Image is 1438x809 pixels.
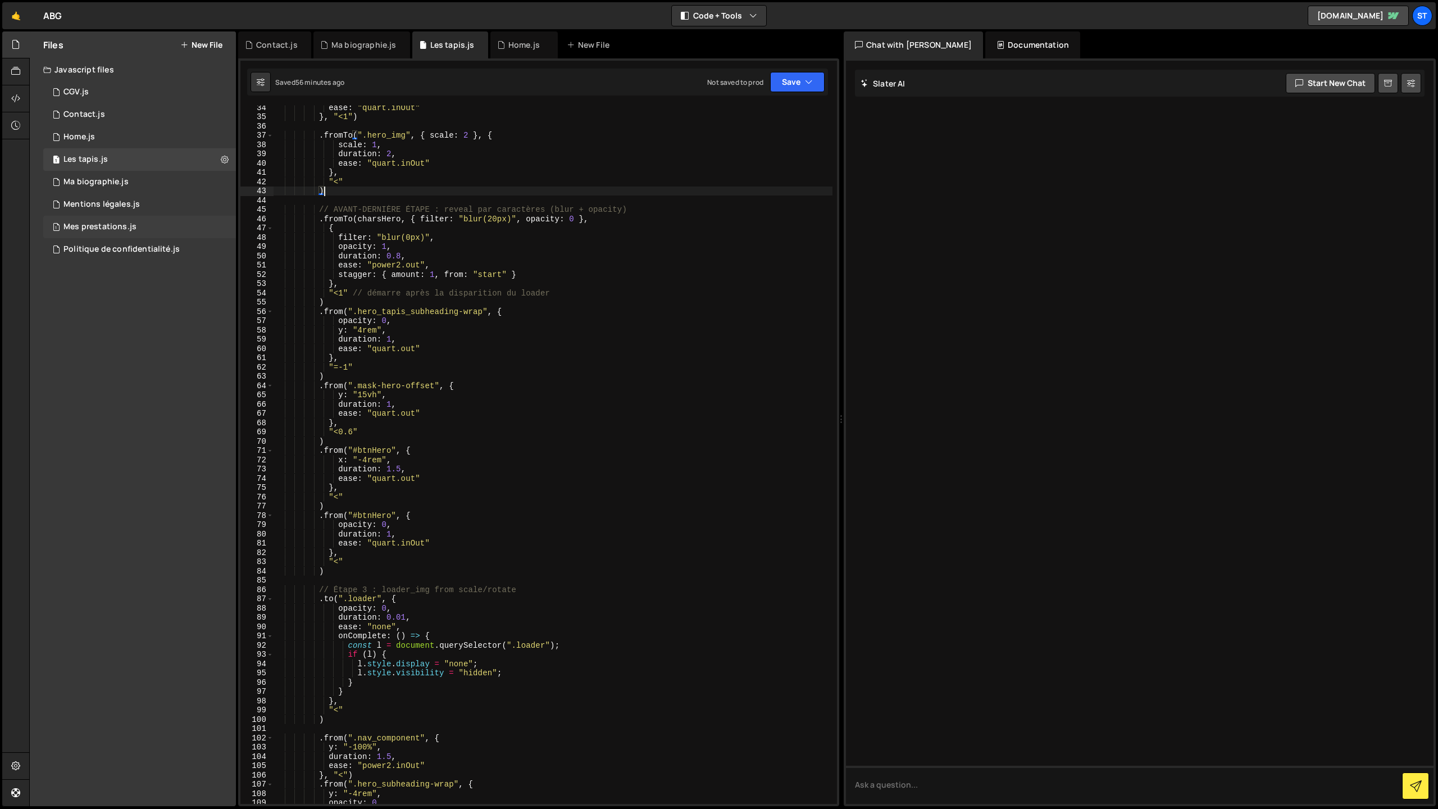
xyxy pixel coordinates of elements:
[240,650,274,660] div: 93
[240,307,274,317] div: 56
[240,215,274,224] div: 46
[63,199,140,210] div: Mentions légales.js
[240,780,274,789] div: 107
[240,400,274,410] div: 66
[240,140,274,150] div: 38
[240,122,274,131] div: 36
[240,724,274,734] div: 101
[240,159,274,169] div: 40
[240,298,274,307] div: 55
[240,715,274,725] div: 100
[63,177,129,187] div: Ma biographie.js
[240,594,274,604] div: 87
[240,502,274,511] div: 77
[567,39,614,51] div: New File
[240,446,274,456] div: 71
[43,171,236,193] div: 16686/46109.js
[240,697,274,706] div: 98
[240,261,274,270] div: 51
[30,58,236,81] div: Javascript files
[240,289,274,298] div: 54
[240,178,274,187] div: 42
[240,344,274,354] div: 60
[331,39,397,51] div: Ma biographie.js
[240,103,274,113] div: 34
[240,539,274,548] div: 81
[63,154,108,165] div: Les tapis.js
[43,238,236,261] div: 16686/46409.js
[53,156,60,165] span: 1
[1308,6,1409,26] a: [DOMAIN_NAME]
[240,567,274,576] div: 84
[240,687,274,697] div: 97
[240,372,274,381] div: 63
[240,520,274,530] div: 79
[240,131,274,140] div: 37
[240,798,274,808] div: 109
[63,222,136,232] div: Mes prestations.js
[240,409,274,419] div: 67
[240,279,274,289] div: 53
[43,148,236,171] div: 16686/46185.js
[240,752,274,762] div: 104
[43,9,62,22] div: ABG
[240,149,274,159] div: 39
[985,31,1080,58] div: Documentation
[240,771,274,780] div: 106
[240,381,274,391] div: 64
[240,187,274,196] div: 43
[240,678,274,688] div: 96
[240,706,274,715] div: 99
[430,39,475,51] div: Les tapis.js
[275,78,344,87] div: Saved
[240,224,274,233] div: 47
[240,483,274,493] div: 75
[240,493,274,502] div: 76
[63,87,89,97] div: CGV.js
[256,39,298,51] div: Contact.js
[240,168,274,178] div: 41
[43,126,236,148] div: 16686/46111.js
[63,132,95,142] div: Home.js
[240,335,274,344] div: 59
[240,604,274,613] div: 88
[240,196,274,206] div: 44
[240,428,274,437] div: 69
[240,641,274,651] div: 92
[43,81,236,103] div: 16686/46410.js
[240,419,274,428] div: 68
[240,734,274,743] div: 102
[240,270,274,280] div: 52
[861,78,905,89] h2: Slater AI
[240,761,274,771] div: 105
[672,6,766,26] button: Code + Tools
[240,112,274,122] div: 35
[43,193,236,216] div: 16686/46408.js
[240,743,274,752] div: 103
[240,613,274,622] div: 89
[1286,73,1375,93] button: Start new chat
[180,40,222,49] button: New File
[240,390,274,400] div: 65
[1412,6,1432,26] a: St
[240,622,274,632] div: 90
[43,39,63,51] h2: Files
[844,31,983,58] div: Chat with [PERSON_NAME]
[240,530,274,539] div: 80
[2,2,30,29] a: 🤙
[240,252,274,261] div: 50
[240,474,274,484] div: 74
[43,216,236,238] div: 16686/46222.js
[53,224,60,233] span: 1
[240,233,274,243] div: 48
[295,78,344,87] div: 56 minutes ago
[240,363,274,372] div: 62
[240,585,274,595] div: 86
[240,465,274,474] div: 73
[240,242,274,252] div: 49
[43,103,236,126] div: 16686/46215.js
[240,789,274,799] div: 108
[508,39,540,51] div: Home.js
[240,669,274,678] div: 95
